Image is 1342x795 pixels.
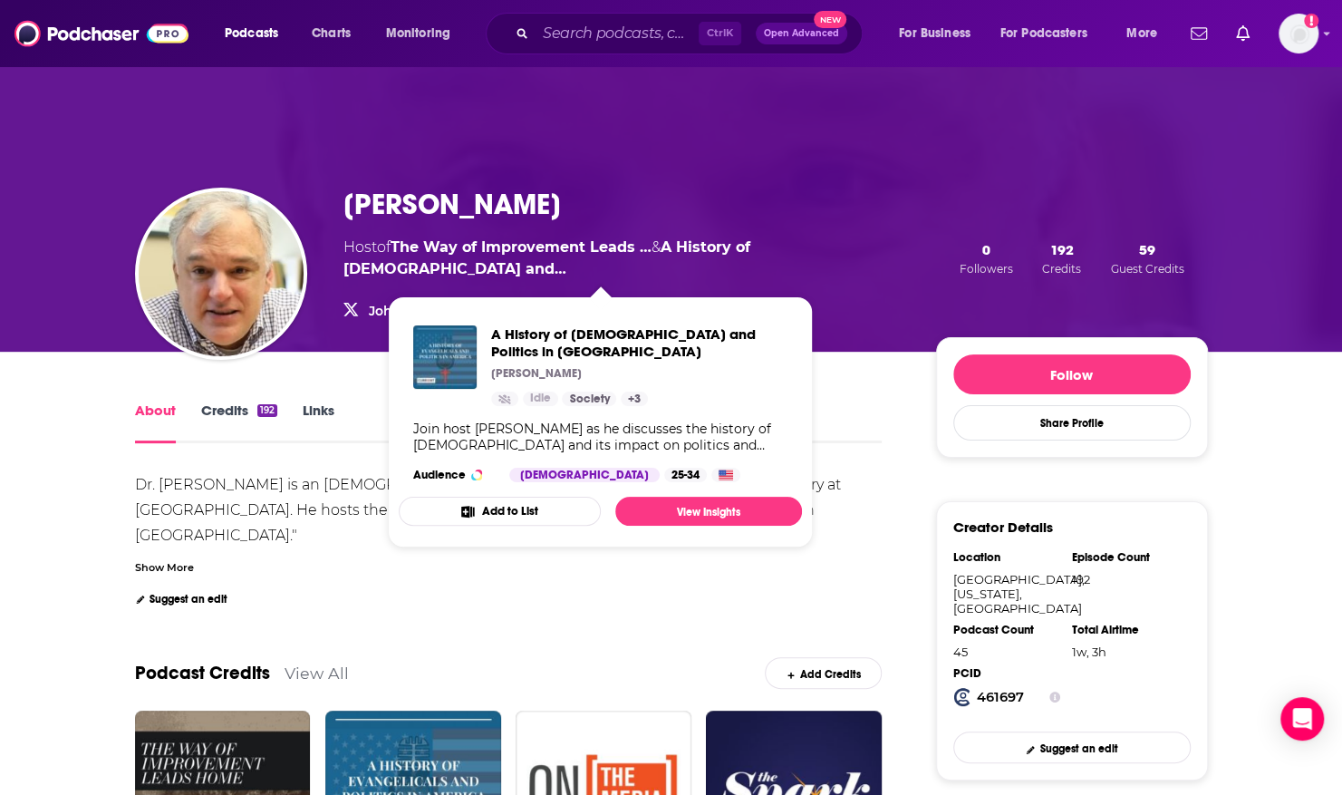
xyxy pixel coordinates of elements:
[615,497,802,526] a: View Insights
[1183,18,1214,49] a: Show notifications dropdown
[954,240,1019,276] button: 0Followers
[491,366,582,381] p: [PERSON_NAME]
[621,392,648,406] a: +3
[343,238,377,256] span: Host
[530,390,551,408] span: Idle
[257,404,277,417] div: 192
[391,238,652,256] a: The Way of Improvement Leads Home: American History, Religion, Politics, and Academic life.
[765,657,882,689] a: Add Credits
[135,402,176,443] a: About
[14,16,188,51] img: Podchaser - Follow, Share and Rate Podcasts
[369,303,430,319] a: JohnFea1
[756,23,847,44] button: Open AdvancedNew
[1280,697,1324,741] div: Open Intercom Messenger
[212,19,302,48] button: open menu
[953,519,1053,536] h3: Creator Details
[1072,572,1179,587] div: 192
[953,405,1191,441] button: Share Profile
[201,402,277,443] a: Credits192
[343,238,750,277] a: A History of Evangelicals and Politics in America
[953,354,1191,394] button: Follow
[1279,14,1318,53] button: Show profile menu
[814,11,846,28] span: New
[1279,14,1318,53] img: User Profile
[373,19,474,48] button: open menu
[413,421,787,453] div: Join host [PERSON_NAME] as he discusses the history of [DEMOGRAPHIC_DATA] and its impact on polit...
[1279,14,1318,53] span: Logged in as ShellB
[989,19,1114,48] button: open menu
[377,238,652,256] span: of
[491,325,787,360] a: A History of Evangelicals and Politics in America
[977,689,1024,705] strong: 461697
[1072,550,1179,565] div: Episode Count
[899,21,970,46] span: For Business
[982,241,990,258] span: 0
[764,29,839,38] span: Open Advanced
[1072,623,1179,637] div: Total Airtime
[509,468,660,482] div: [DEMOGRAPHIC_DATA]
[1229,18,1257,49] a: Show notifications dropdown
[399,497,601,526] button: Add to List
[491,325,787,360] span: A History of [DEMOGRAPHIC_DATA] and Politics in [GEOGRAPHIC_DATA]
[1042,262,1081,276] span: Credits
[1139,241,1155,258] span: 59
[386,21,450,46] span: Monitoring
[953,550,1060,565] div: Location
[1037,240,1086,276] button: 192Credits
[135,662,270,684] a: Podcast Credits
[300,19,362,48] a: Charts
[536,19,699,48] input: Search podcasts, credits, & more...
[413,468,495,482] h3: Audience
[953,645,1060,659] div: 45
[1072,645,1106,659] span: 171 hours, 28 minutes, 8 seconds
[953,666,1060,681] div: PCID
[312,21,351,46] span: Charts
[699,22,741,45] span: Ctrl K
[303,402,334,443] a: Links
[953,572,1060,616] div: [GEOGRAPHIC_DATA], [US_STATE], [GEOGRAPHIC_DATA]
[652,238,661,256] span: &
[1126,21,1157,46] span: More
[1049,688,1060,706] button: Show Info
[1105,240,1189,276] button: 59Guest Credits
[953,688,971,706] img: Podchaser Creator ID logo
[135,593,228,606] a: Suggest an edit
[413,325,477,389] img: A History of Evangelicals and Politics in America
[953,623,1060,637] div: Podcast Count
[139,191,304,356] img: John Fea
[886,19,993,48] button: open menu
[285,664,349,683] a: View All
[1114,19,1180,48] button: open menu
[1050,241,1074,258] span: 192
[562,392,616,406] a: Society
[343,187,561,222] h1: [PERSON_NAME]
[960,262,1013,276] span: Followers
[523,392,558,406] a: Idle
[953,732,1191,763] a: Suggest an edit
[225,21,278,46] span: Podcasts
[1000,21,1087,46] span: For Podcasters
[664,468,707,482] div: 25-34
[1304,14,1318,28] svg: Add a profile image
[1110,262,1183,276] span: Guest Credits
[135,476,854,696] div: Dr. [PERSON_NAME] is an [DEMOGRAPHIC_DATA] historian. Currently, he is a Professor of History at ...
[503,13,880,54] div: Search podcasts, credits, & more...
